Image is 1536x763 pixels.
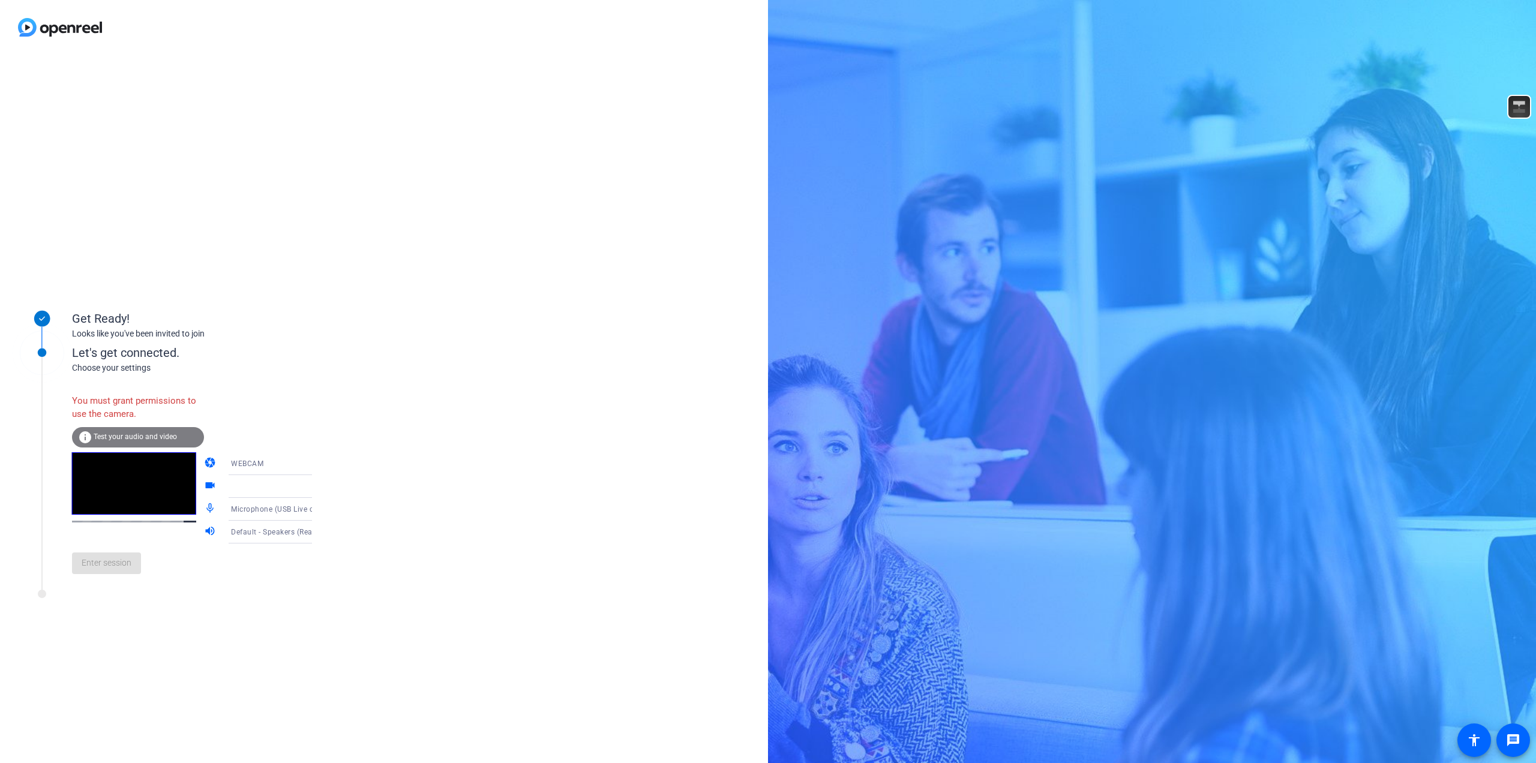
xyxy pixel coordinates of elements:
mat-icon: info [78,430,92,444]
div: Choose your settings [72,362,337,374]
mat-icon: camera [204,456,218,471]
mat-icon: volume_up [204,525,218,539]
div: You must grant permissions to use the camera. [72,388,204,427]
div: Get Ready! [72,310,312,328]
div: Let's get connected. [72,344,337,362]
span: Microphone (USB Live camera audio) [231,504,361,513]
mat-icon: videocam [204,479,218,494]
span: Test your audio and video [94,432,177,441]
mat-icon: mic_none [204,502,218,516]
span: Default - Speakers (Realtek(R) Audio) [231,527,361,536]
mat-icon: accessibility [1467,733,1481,747]
mat-icon: message [1506,733,1520,747]
div: Looks like you've been invited to join [72,328,312,340]
span: WEBCAM [231,459,263,468]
